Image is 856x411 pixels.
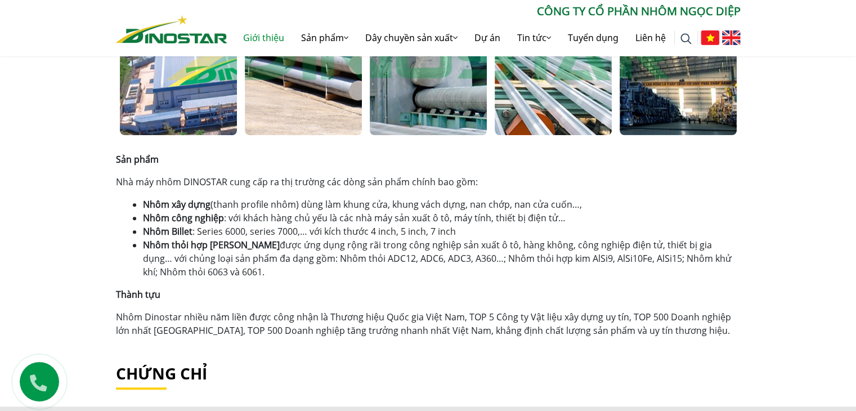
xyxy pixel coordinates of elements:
[701,30,719,45] img: Tiếng Việt
[116,310,741,337] p: Nhôm Dinostar nhiều năm liền được công nhận là Thương hiệu Quốc gia Việt Nam, TOP 5 Công ty Vật l...
[143,239,280,251] strong: Nhôm thỏi hợp [PERSON_NAME]
[143,225,741,238] li: : Series 6000, series 7000,… với kích thước 4 inch, 5 inch, 7 inch
[143,211,741,225] li: : với khách hàng chủ yếu là các nhà máy sản xuất ô tô, máy tính, thiết bị điện tử…
[559,20,627,56] a: Tuyển dụng
[116,364,741,383] h2: Chứng chỉ
[116,15,227,43] img: Nhôm Dinostar
[116,153,159,166] strong: Sản phẩm
[357,20,466,56] a: Dây chuyền sản xuất
[143,198,210,211] strong: Nhôm xây dựng
[143,212,224,224] strong: Nhôm công nghiệp
[293,20,357,56] a: Sản phẩm
[680,33,692,44] img: search
[235,20,293,56] a: Giới thiệu
[143,225,192,238] strong: Nhôm Billet
[116,175,741,189] p: Nhà máy nhôm DINOSTAR cung cấp ra thị trường các dòng sản phẩm chính bao gồm:
[509,20,559,56] a: Tin tức
[116,288,160,301] strong: Thành tựu
[227,3,741,20] p: CÔNG TY CỔ PHẦN NHÔM NGỌC DIỆP
[143,238,741,279] li: được ứng dụng rộng rãi trong công nghiệp sản xuất ô tô, hàng không, công nghiệp điện tử, thiết bị...
[466,20,509,56] a: Dự án
[143,198,741,211] li: (thanh profile nhôm) dùng làm khung cửa, khung vách dựng, nan chớp, nan cửa cuốn…,
[722,30,741,45] img: English
[627,20,674,56] a: Liên hệ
